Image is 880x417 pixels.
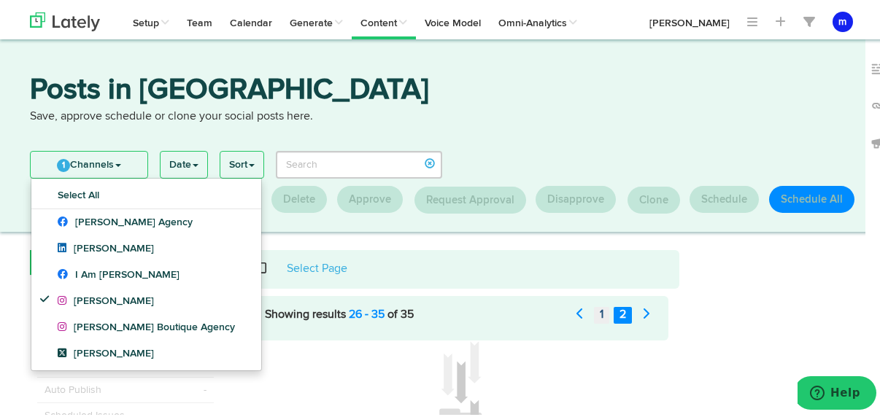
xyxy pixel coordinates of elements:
[769,183,854,210] button: Schedule All
[614,304,632,321] a: 2
[58,241,154,251] span: [PERSON_NAME]
[58,293,154,303] span: [PERSON_NAME]
[414,184,526,211] button: Request Approval
[349,306,385,318] a: 26 - 35
[426,192,514,203] span: Request Approval
[271,183,327,210] button: Delete
[594,304,609,321] a: 1
[58,267,180,277] span: I Am [PERSON_NAME]
[31,179,261,206] a: Select All
[276,148,443,176] input: Search
[287,260,347,272] a: Select Page
[58,319,235,330] span: [PERSON_NAME] Boutique Agency
[30,73,862,106] h3: Posts in [GEOGRAPHIC_DATA]
[58,214,193,225] span: [PERSON_NAME] Agency
[30,9,100,28] img: logo_lately_bg_light.svg
[639,192,668,203] span: Clone
[265,306,414,318] span: Showing results of 35
[337,183,403,210] button: Approve
[628,184,680,211] button: Clone
[798,373,876,410] iframe: Opens a widget where you can find more information
[833,9,853,29] button: m
[161,149,207,175] a: Date
[690,183,759,210] button: Schedule
[58,346,154,356] span: [PERSON_NAME]
[57,156,70,169] span: 1
[220,149,263,175] a: Sort
[536,183,616,210] button: Disapprove
[31,149,147,175] a: 1Channels
[30,106,862,122] p: Save, approve schedule or clone your social posts here.
[204,380,207,394] span: -
[45,380,101,394] span: Auto Publish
